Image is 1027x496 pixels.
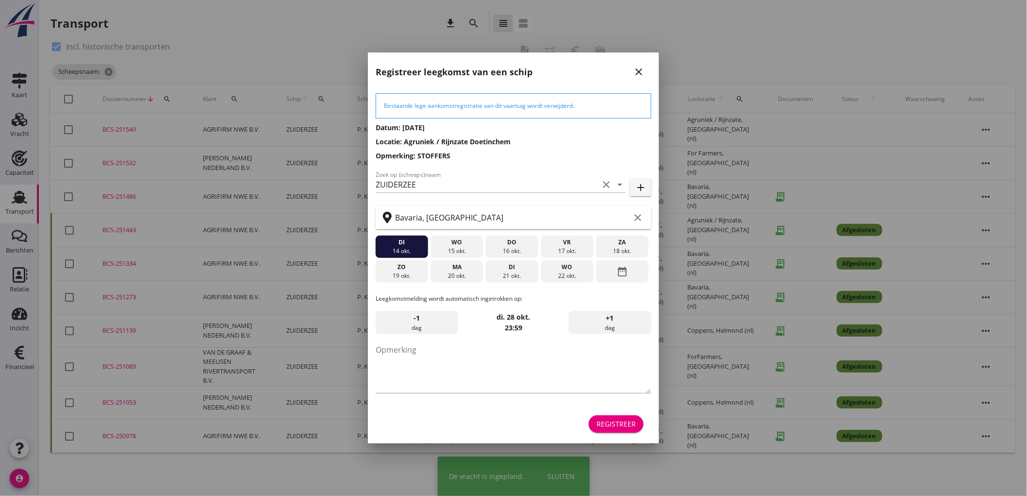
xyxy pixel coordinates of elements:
[376,151,651,161] h3: Opmerking: STOFFERS
[376,66,532,79] h2: Registreer leegkomst van een schip
[395,210,630,225] input: Zoek op terminal of plaats
[384,102,643,110] div: Bestaande lege aankomstregistratie van dit vaartuig wordt verwijderd.
[376,177,598,192] input: Zoek op (scheeps)naam
[606,313,614,324] span: +1
[589,415,644,433] button: Registreer
[614,179,626,190] i: arrow_drop_down
[488,272,536,280] div: 21 okt.
[378,263,426,272] div: zo
[616,263,628,280] i: date_range
[544,272,591,280] div: 22 okt.
[598,247,646,256] div: 18 okt.
[378,247,426,256] div: 14 okt.
[600,179,612,190] i: clear
[488,263,536,272] div: di
[433,272,480,280] div: 20 okt.
[569,311,651,334] div: dag
[376,294,651,303] p: Leegkomstmelding wordt automatisch ingetrokken op:
[544,263,591,272] div: wo
[378,272,426,280] div: 19 okt.
[488,238,536,247] div: do
[433,238,480,247] div: wo
[433,263,480,272] div: ma
[376,342,651,393] textarea: Opmerking
[544,238,591,247] div: vr
[376,122,651,133] h3: Datum: [DATE]
[378,238,426,247] div: di
[488,247,536,256] div: 16 okt.
[544,247,591,256] div: 17 okt.
[376,311,458,334] div: dag
[433,247,480,256] div: 15 okt.
[497,312,530,322] strong: di. 28 okt.
[596,419,636,429] div: Registreer
[505,323,522,332] strong: 23:59
[635,182,646,193] i: add
[632,212,644,223] i: clear
[414,313,420,324] span: -1
[633,66,645,78] i: close
[598,238,646,247] div: za
[376,137,651,147] h3: Locatie: Agruniek / Rijnzate Doetinchem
